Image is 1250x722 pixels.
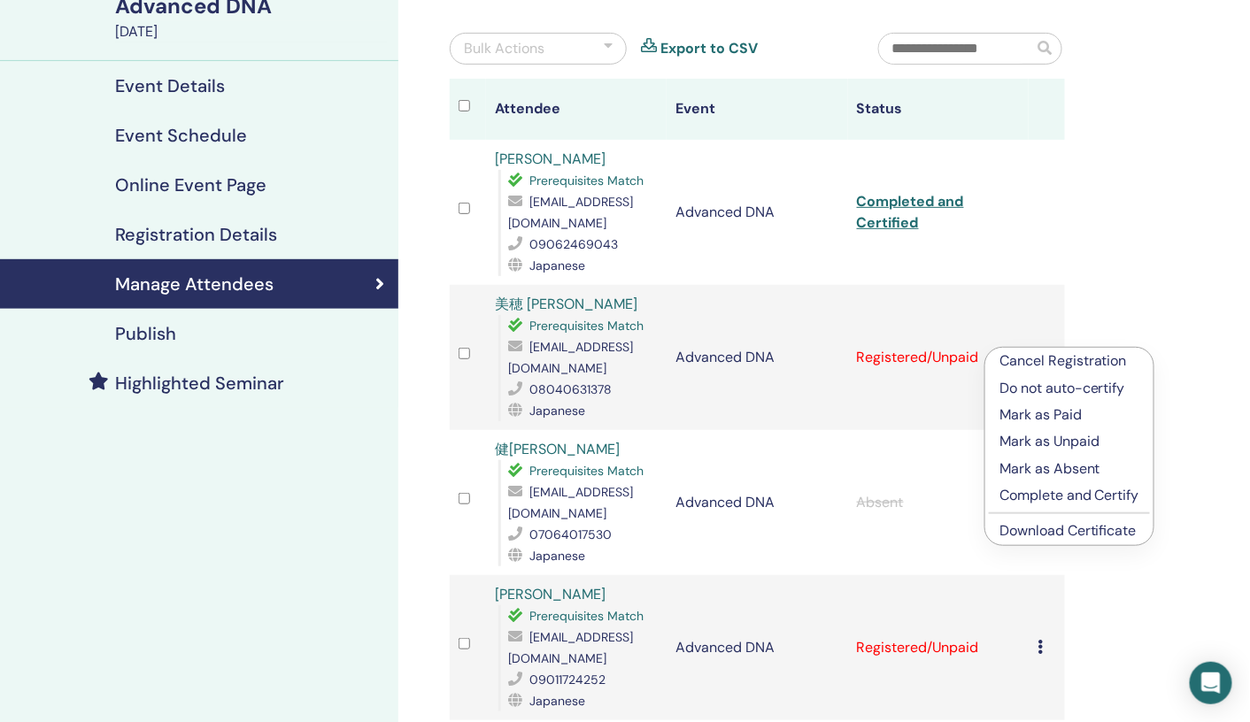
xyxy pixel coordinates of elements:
span: 09011724252 [529,672,606,687]
span: Prerequisites Match [529,463,644,479]
p: Do not auto-certify [999,378,1139,399]
h4: Manage Attendees [115,273,274,295]
h4: Registration Details [115,224,277,245]
p: Cancel Registration [999,350,1139,372]
p: Mark as Paid [999,404,1139,426]
a: [PERSON_NAME] [495,150,606,168]
span: [EMAIL_ADDRESS][DOMAIN_NAME] [508,194,633,231]
span: 08040631378 [529,381,612,397]
span: Japanese [529,403,585,419]
th: Attendee [486,79,667,140]
h4: Event Details [115,75,225,96]
h4: Publish [115,323,176,344]
td: Advanced DNA [667,285,848,430]
p: Mark as Absent [999,458,1139,480]
p: Complete and Certify [999,485,1139,506]
span: [EMAIL_ADDRESS][DOMAIN_NAME] [508,339,633,376]
h4: Highlighted Seminar [115,373,284,394]
span: Prerequisites Match [529,173,644,188]
span: Japanese [529,548,585,564]
a: Completed and Certified [857,192,964,232]
a: Download Certificate [999,521,1137,540]
span: 09062469043 [529,236,618,252]
span: Japanese [529,257,585,273]
a: [PERSON_NAME] [495,585,606,603]
div: [DATE] [115,21,388,42]
p: Mark as Unpaid [999,431,1139,452]
th: Event [667,79,848,140]
a: Export to CSV [660,38,758,59]
div: Bulk Actions [464,38,544,59]
h4: Event Schedule [115,125,247,146]
a: 美穂 [PERSON_NAME] [495,295,637,313]
td: Advanced DNA [667,140,848,285]
span: [EMAIL_ADDRESS][DOMAIN_NAME] [508,629,633,666]
td: Advanced DNA [667,575,848,720]
span: Prerequisites Match [529,608,644,624]
td: Advanced DNA [667,430,848,575]
h4: Online Event Page [115,174,266,196]
span: Japanese [529,693,585,709]
span: Prerequisites Match [529,318,644,334]
span: [EMAIL_ADDRESS][DOMAIN_NAME] [508,484,633,521]
div: Open Intercom Messenger [1190,662,1232,704]
span: 07064017530 [529,526,612,542]
th: Status [848,79,1030,140]
a: 健[PERSON_NAME] [495,440,620,458]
